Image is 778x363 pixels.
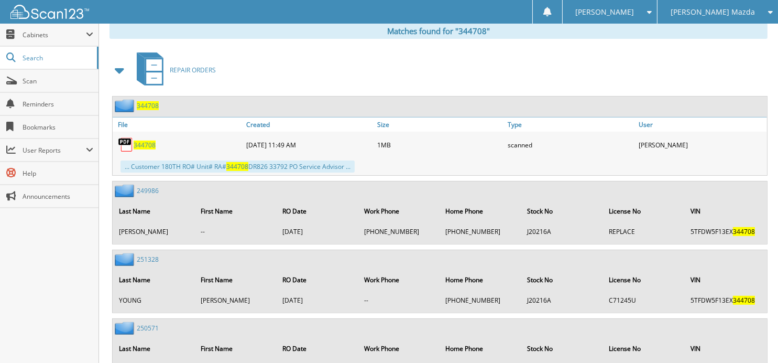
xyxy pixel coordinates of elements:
[375,118,506,132] a: Size
[115,184,137,197] img: folder2.png
[636,134,767,155] div: [PERSON_NAME]
[195,200,276,222] th: First Name
[522,338,602,359] th: Stock No
[604,269,684,291] th: License No
[195,223,276,240] td: --
[118,137,134,153] img: PDF.png
[685,338,766,359] th: VIN
[114,292,194,309] td: YOUNG
[359,269,440,291] th: Work Phone
[137,101,159,110] a: 344708
[130,49,216,91] a: REPAIR ORDERS
[137,324,159,333] a: 250571
[604,223,684,240] td: REPLACE
[505,134,636,155] div: scanned
[244,134,375,155] div: [DATE] 11:49 AM
[195,269,276,291] th: First Name
[137,255,159,264] a: 251328
[134,141,156,150] a: 344708
[137,186,159,195] a: 249986
[195,292,276,309] td: [PERSON_NAME]
[575,9,634,15] span: [PERSON_NAME]
[522,223,602,240] td: J20216A
[359,338,440,359] th: Work Phone
[115,253,137,266] img: folder2.png
[109,23,768,39] div: Matches found for "344708"
[113,118,244,132] a: File
[115,322,137,335] img: folder2.png
[359,292,440,309] td: --
[114,200,194,222] th: Last Name
[277,338,358,359] th: RO Date
[277,200,358,222] th: RO Date
[441,338,521,359] th: Home Phone
[441,292,521,309] td: [PHONE_NUMBER]
[10,5,89,19] img: scan123-logo-white.svg
[685,200,766,222] th: VIN
[441,223,521,240] td: [PHONE_NUMBER]
[277,292,358,309] td: [DATE]
[522,200,602,222] th: Stock No
[114,338,194,359] th: Last Name
[359,200,440,222] th: Work Phone
[277,223,358,240] td: [DATE]
[23,192,93,201] span: Announcements
[23,54,92,62] span: Search
[441,200,521,222] th: Home Phone
[733,296,755,305] span: 344708
[733,227,755,236] span: 344708
[636,118,767,132] a: User
[505,118,636,132] a: Type
[170,66,216,74] span: REPAIR ORDERS
[23,123,93,132] span: Bookmarks
[685,269,766,291] th: VIN
[244,118,375,132] a: Created
[23,169,93,178] span: Help
[671,9,755,15] span: [PERSON_NAME] Mazda
[195,338,276,359] th: First Name
[23,100,93,109] span: Reminders
[23,30,86,39] span: Cabinets
[23,146,86,155] span: User Reports
[604,200,684,222] th: License No
[441,269,521,291] th: Home Phone
[359,223,440,240] td: [PHONE_NUMBER]
[114,223,194,240] td: [PERSON_NAME]
[375,134,506,155] div: 1MB
[604,292,684,309] td: C71245U
[114,269,194,291] th: Last Name
[23,77,93,86] span: Scan
[522,269,602,291] th: Stock No
[115,99,137,112] img: folder2.png
[685,292,766,309] td: 5TFDW5F13EX
[120,161,355,173] div: ... Customer 180TH RO# Unit# RA# DR826 33792 PO Service Advisor ...
[604,338,684,359] th: License No
[726,313,778,363] iframe: Chat Widget
[522,292,602,309] td: J20216A
[685,223,766,240] td: 5TFDW5F13EX
[277,269,358,291] th: RO Date
[226,162,248,171] span: 344708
